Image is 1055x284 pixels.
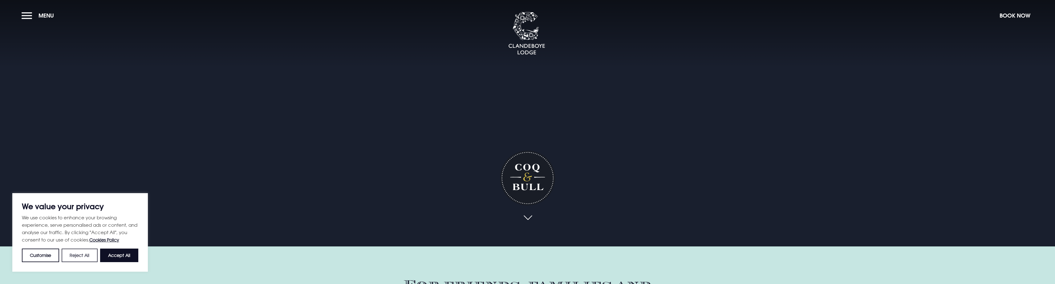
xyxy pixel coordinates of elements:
[100,249,138,262] button: Accept All
[22,249,59,262] button: Customise
[39,12,54,19] span: Menu
[22,9,57,22] button: Menu
[22,214,138,244] p: We use cookies to enhance your browsing experience, serve personalised ads or content, and analys...
[500,150,555,205] h1: Coq & Bull
[508,12,545,55] img: Clandeboye Lodge
[996,9,1033,22] button: Book Now
[22,203,138,210] p: We value your privacy
[62,249,97,262] button: Reject All
[89,237,119,242] a: Cookies Policy
[12,193,148,272] div: We value your privacy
